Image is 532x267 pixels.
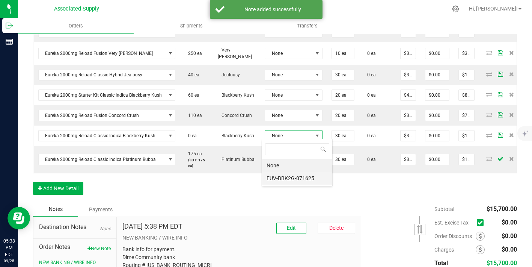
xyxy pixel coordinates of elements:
[265,110,313,121] span: None
[332,110,354,121] input: 0
[170,23,213,29] span: Shipments
[425,154,449,165] input: 0
[59,23,93,29] span: Orders
[39,243,111,252] span: Order Notes
[184,51,202,56] span: 250 ea
[363,133,376,138] span: 0 ea
[265,130,313,141] span: None
[3,258,15,264] p: 09/25
[39,130,166,141] span: Eureka 2000mg Reload Classic Indica Blackberry Kush
[39,154,166,165] span: Eureka 2000mg Reload Classic Indica Platinum Bubba
[265,48,313,59] span: None
[332,70,354,80] input: 0
[54,6,99,12] span: Associated Supply
[134,18,249,34] a: Shipments
[38,130,176,141] span: NO DATA FOUND
[3,238,15,258] p: 05:38 PM EDT
[332,48,354,59] input: 0
[506,133,517,137] span: Delete Order Detail
[287,225,296,231] span: Edit
[218,93,254,98] span: Blackberry Kush
[434,206,454,212] span: Subtotal
[459,70,474,80] input: 0
[487,259,517,267] span: $15,700.00
[502,219,517,226] span: $0.00
[276,223,306,234] button: Edit
[459,130,474,141] input: 0
[495,112,506,117] span: Save Order Detail
[6,22,13,29] inline-svg: Outbound
[39,223,111,232] span: Destination Notes
[184,93,199,98] span: 60 ea
[87,245,111,252] button: New Note
[401,110,416,121] input: 0
[506,112,517,117] span: Delete Order Detail
[39,90,166,100] span: Eureka 2000mg Starter Kit Classic Indica Blackberry Kush
[425,90,449,100] input: 0
[363,51,376,56] span: 0 ea
[122,223,182,230] h4: [DATE] 5:38 PM EDT
[363,29,376,35] span: 0 ea
[425,48,449,59] input: 0
[218,72,240,77] span: Jealousy
[39,70,166,80] span: Eureka 2000mg Reload Classic Hybrid Jealousy
[469,6,518,12] span: Hi, [PERSON_NAME]!
[459,110,474,121] input: 0
[434,233,476,239] span: Order Discounts
[249,18,365,34] a: Transfers
[184,113,202,118] span: 110 ea
[451,5,460,12] div: Manage settings
[495,156,506,161] span: Save Order Detail
[329,225,344,231] span: Delete
[262,172,332,185] li: EUV-BBK2G-071625
[401,70,416,80] input: 0
[401,48,416,59] input: 0
[229,6,317,13] div: Note added successfully
[33,202,78,217] div: Notes
[495,133,506,137] span: Save Order Detail
[363,93,376,98] span: 0 ea
[38,48,176,59] span: NO DATA FOUND
[401,154,416,165] input: 0
[459,90,474,100] input: 0
[122,234,355,242] p: NEW BANKING / WIRE INFO
[332,90,354,100] input: 0
[363,157,376,162] span: 0 ea
[495,72,506,76] span: Save Order Detail
[502,232,517,240] span: $0.00
[506,72,517,76] span: Delete Order Detail
[287,23,328,29] span: Transfers
[506,156,517,161] span: Delete Order Detail
[39,259,96,266] button: NEW BANKING / WIRE INFO
[218,157,255,162] span: Platinum Bubba
[425,70,449,80] input: 0
[401,90,416,100] input: 0
[38,110,176,121] span: NO DATA FOUND
[184,72,199,77] span: 40 ea
[459,154,474,165] input: 0
[38,154,176,165] span: NO DATA FOUND
[332,154,354,165] input: 0
[184,29,199,35] span: 25 ea
[100,226,111,231] span: None
[434,247,476,253] span: Charges
[184,133,197,138] span: 0 ea
[434,220,474,226] span: Est. Excise Tax
[434,259,448,267] span: Total
[218,113,252,118] span: Concord Crush
[495,50,506,55] span: Save Order Detail
[39,48,166,59] span: Eureka 2000mg Reload Fusion Very [PERSON_NAME]
[38,90,176,101] span: NO DATA FOUND
[363,113,376,118] span: 0 ea
[401,130,416,141] input: 0
[8,207,30,229] iframe: Resource center
[39,110,166,121] span: Eureka 2000mg Reload Fusion Concord Crush
[265,90,313,100] span: None
[33,182,83,195] button: Add New Detail
[18,18,134,34] a: Orders
[487,205,517,212] span: $15,700.00
[38,69,176,80] span: NO DATA FOUND
[262,159,332,172] li: None
[218,133,254,138] span: Blackberry Kush
[477,217,487,228] span: Calculate excise tax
